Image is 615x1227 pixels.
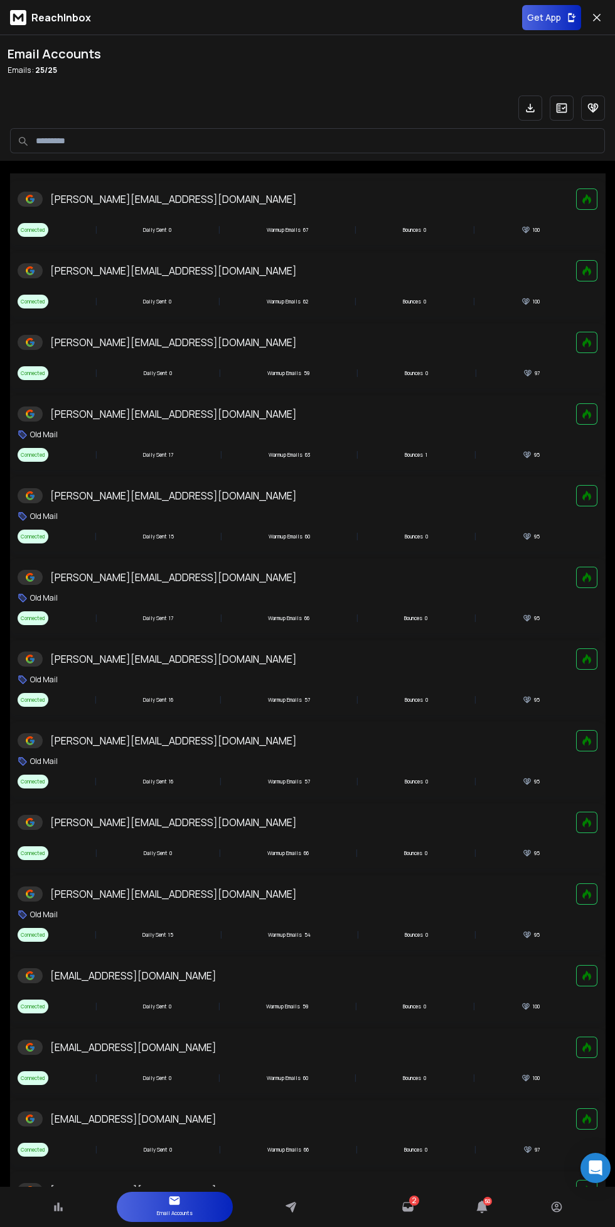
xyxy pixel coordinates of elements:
[356,447,358,462] span: |
[94,692,97,707] span: |
[30,430,58,440] p: Old Mail
[268,931,302,939] p: Warmup Emails
[474,927,476,942] span: |
[523,777,540,786] div: 95
[219,774,222,789] span: |
[143,614,166,622] p: Daily Sent
[218,846,221,861] span: |
[425,614,427,622] p: 0
[356,692,358,707] span: |
[50,406,297,422] p: [PERSON_NAME][EMAIL_ADDRESS][DOMAIN_NAME]
[580,1153,611,1183] div: Open Intercom Messenger
[268,778,310,785] div: 57
[95,1142,97,1157] span: |
[521,1074,540,1082] div: 100
[424,1003,426,1010] p: 0
[50,570,297,585] p: [PERSON_NAME][EMAIL_ADDRESS][DOMAIN_NAME]
[144,849,172,857] div: 0
[268,614,302,622] p: Warmup Emails
[355,846,358,861] span: |
[425,1146,427,1153] p: 0
[143,696,166,704] p: Daily Sent
[405,778,423,785] p: Bounces
[50,733,297,748] p: [PERSON_NAME][EMAIL_ADDRESS][DOMAIN_NAME]
[218,999,220,1014] span: |
[405,533,423,540] p: Bounces
[267,1146,301,1153] p: Warmup Emails
[30,675,58,685] p: Old Mail
[30,511,58,521] p: Old Mail
[425,778,428,785] p: 0
[18,1071,48,1085] span: Connected
[402,1201,414,1213] a: 2
[143,451,166,459] p: Daily Sent
[403,1003,421,1010] p: Bounces
[143,533,174,540] div: 15
[18,846,48,860] span: Connected
[218,222,220,237] span: |
[220,611,222,626] span: |
[95,1071,97,1086] span: |
[523,849,540,858] div: 95
[267,298,301,305] p: Warmup Emails
[143,451,173,459] div: 17
[18,448,48,462] span: Connected
[50,815,297,830] p: [PERSON_NAME][EMAIL_ADDRESS][DOMAIN_NAME]
[95,999,97,1014] span: |
[144,849,167,857] p: Daily Sent
[268,696,302,704] p: Warmup Emails
[405,931,423,939] p: Bounces
[474,366,477,381] span: |
[268,696,310,704] div: 57
[143,1074,171,1082] div: 0
[404,849,422,857] p: Bounces
[523,930,540,939] div: 95
[220,927,222,942] span: |
[18,928,48,942] span: Connected
[425,696,428,704] p: 0
[218,1142,221,1157] span: |
[354,294,356,309] span: |
[95,366,97,381] span: |
[474,692,476,707] span: |
[35,65,57,75] span: 25 / 25
[474,529,476,544] span: |
[18,693,48,707] span: Connected
[356,529,358,544] span: |
[424,298,426,305] p: 0
[267,226,301,234] p: Warmup Emails
[521,226,540,234] div: 100
[142,931,173,939] div: 15
[143,614,173,622] div: 17
[405,696,423,704] p: Bounces
[30,910,58,920] p: Old Mail
[523,1145,540,1154] div: 97
[523,614,540,623] div: 95
[483,1197,492,1206] span: 50
[355,1142,358,1157] span: |
[143,778,173,785] div: 16
[218,366,221,381] span: |
[8,65,101,75] p: Emails :
[18,1000,48,1013] span: Connected
[220,529,222,544] span: |
[267,369,309,377] div: 59
[268,931,311,939] div: 54
[143,1003,171,1010] div: 0
[267,1074,308,1082] div: 60
[356,611,358,626] span: |
[269,533,302,540] p: Warmup Emails
[425,849,427,857] p: 0
[95,846,97,861] span: |
[144,369,167,377] p: Daily Sent
[355,999,357,1014] span: |
[404,614,422,622] p: Bounces
[424,226,426,234] p: 0
[50,652,297,667] p: [PERSON_NAME][EMAIL_ADDRESS][DOMAIN_NAME]
[267,849,301,857] p: Warmup Emails
[95,222,97,237] span: |
[220,447,222,462] span: |
[425,369,428,377] p: 0
[473,999,475,1014] span: |
[523,450,540,459] div: 95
